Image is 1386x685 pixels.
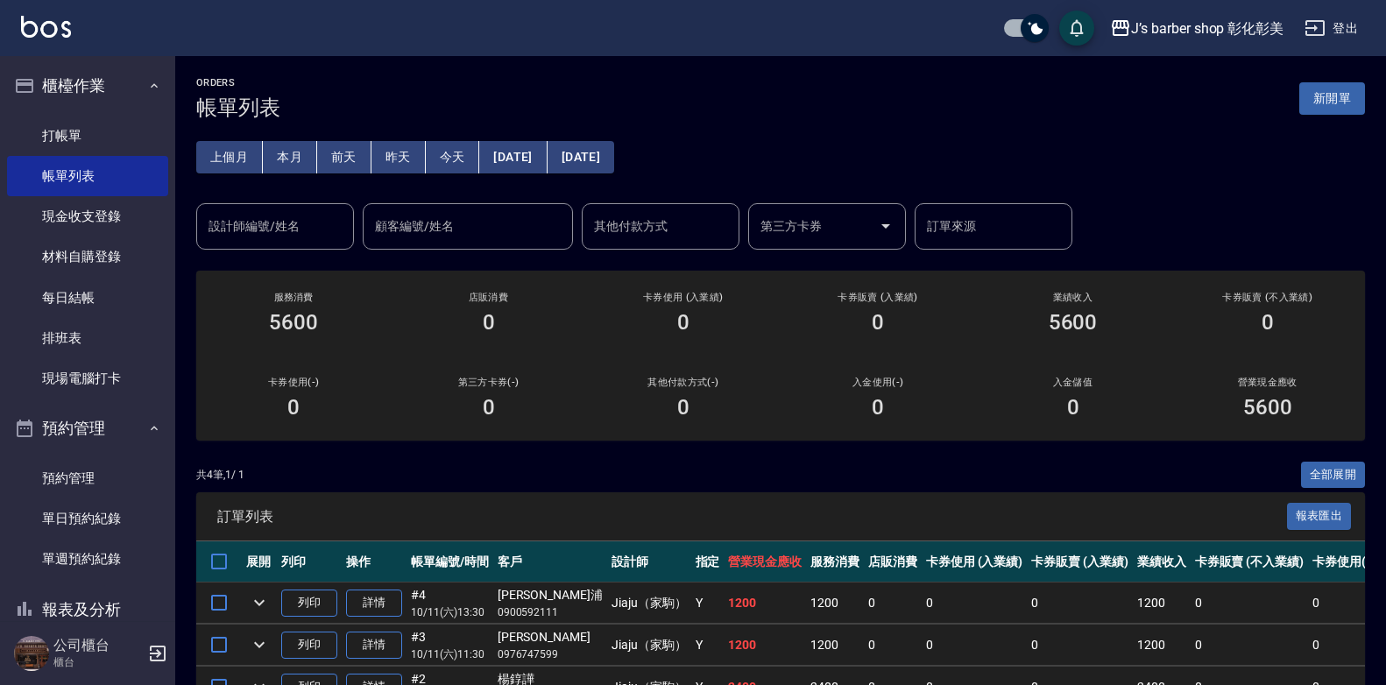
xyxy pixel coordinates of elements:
td: 0 [1027,625,1133,666]
th: 營業現金應收 [724,541,806,583]
td: 0 [1191,583,1308,624]
th: 展開 [242,541,277,583]
td: 0 [1191,625,1308,666]
a: 預約管理 [7,458,168,498]
button: 新開單 [1299,82,1365,115]
h2: 卡券販賣 (入業績) [802,292,954,303]
th: 店販消費 [864,541,922,583]
button: 本月 [263,141,317,173]
button: 上個月 [196,141,263,173]
p: 櫃台 [53,654,143,670]
td: Y [691,625,725,666]
h3: 0 [1067,395,1079,420]
button: 報表匯出 [1287,503,1352,530]
button: 櫃檯作業 [7,63,168,109]
a: 現場電腦打卡 [7,358,168,399]
button: 今天 [426,141,480,173]
td: 0 [922,583,1028,624]
button: expand row [246,632,272,658]
p: 0976747599 [498,646,603,662]
th: 設計師 [607,541,691,583]
div: [PERSON_NAME]浦 [498,586,603,604]
button: 全部展開 [1301,462,1366,489]
h2: 其他付款方式(-) [607,377,760,388]
h3: 帳單列表 [196,95,280,120]
td: Jiaju（家駒） [607,583,691,624]
td: #3 [407,625,493,666]
a: 排班表 [7,318,168,358]
a: 報表匯出 [1287,507,1352,524]
button: 預約管理 [7,406,168,451]
td: 1200 [724,583,806,624]
td: 0 [1308,625,1380,666]
th: 業績收入 [1133,541,1191,583]
a: 單週預約紀錄 [7,539,168,579]
td: 0 [864,583,922,624]
a: 材料自購登錄 [7,237,168,277]
h2: 入金使用(-) [802,377,954,388]
h2: 第三方卡券(-) [412,377,564,388]
h2: 營業現金應收 [1192,377,1344,388]
h3: 0 [872,395,884,420]
img: Person [14,636,49,671]
a: 詳情 [346,590,402,617]
th: 列印 [277,541,342,583]
th: 卡券使用(-) [1308,541,1380,583]
a: 打帳單 [7,116,168,156]
h2: 卡券使用(-) [217,377,370,388]
th: 帳單編號/時間 [407,541,493,583]
span: 訂單列表 [217,508,1287,526]
th: 指定 [691,541,725,583]
h3: 0 [677,310,689,335]
th: 卡券販賣 (入業績) [1027,541,1133,583]
td: 1200 [806,583,864,624]
button: [DATE] [548,141,614,173]
div: [PERSON_NAME] [498,628,603,646]
th: 操作 [342,541,407,583]
th: 客戶 [493,541,607,583]
td: #4 [407,583,493,624]
button: 列印 [281,590,337,617]
td: Y [691,583,725,624]
h2: 入金儲值 [996,377,1149,388]
th: 卡券使用 (入業績) [922,541,1028,583]
h2: 卡券販賣 (不入業績) [1192,292,1344,303]
p: 共 4 筆, 1 / 1 [196,467,244,483]
td: 0 [864,625,922,666]
a: 新開單 [1299,89,1365,106]
p: 10/11 (六) 11:30 [411,646,489,662]
a: 帳單列表 [7,156,168,196]
button: [DATE] [479,141,547,173]
button: 昨天 [371,141,426,173]
h3: 0 [1262,310,1274,335]
button: save [1059,11,1094,46]
p: 0900592111 [498,604,603,620]
h3: 5600 [269,310,318,335]
h2: 店販消費 [412,292,564,303]
h3: 0 [872,310,884,335]
h2: 卡券使用 (入業績) [607,292,760,303]
button: J’s barber shop 彰化彰美 [1103,11,1291,46]
h2: ORDERS [196,77,280,88]
h3: 0 [483,395,495,420]
h3: 0 [483,310,495,335]
h3: 服務消費 [217,292,370,303]
td: 0 [922,625,1028,666]
button: 登出 [1298,12,1365,45]
p: 10/11 (六) 13:30 [411,604,489,620]
td: 0 [1027,583,1133,624]
a: 詳情 [346,632,402,659]
td: Jiaju（家駒） [607,625,691,666]
td: 1200 [724,625,806,666]
div: J’s barber shop 彰化彰美 [1131,18,1283,39]
h5: 公司櫃台 [53,637,143,654]
h3: 5600 [1049,310,1098,335]
h3: 0 [677,395,689,420]
td: 1200 [806,625,864,666]
h3: 0 [287,395,300,420]
button: Open [872,212,900,240]
button: expand row [246,590,272,616]
th: 服務消費 [806,541,864,583]
h2: 業績收入 [996,292,1149,303]
img: Logo [21,16,71,38]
